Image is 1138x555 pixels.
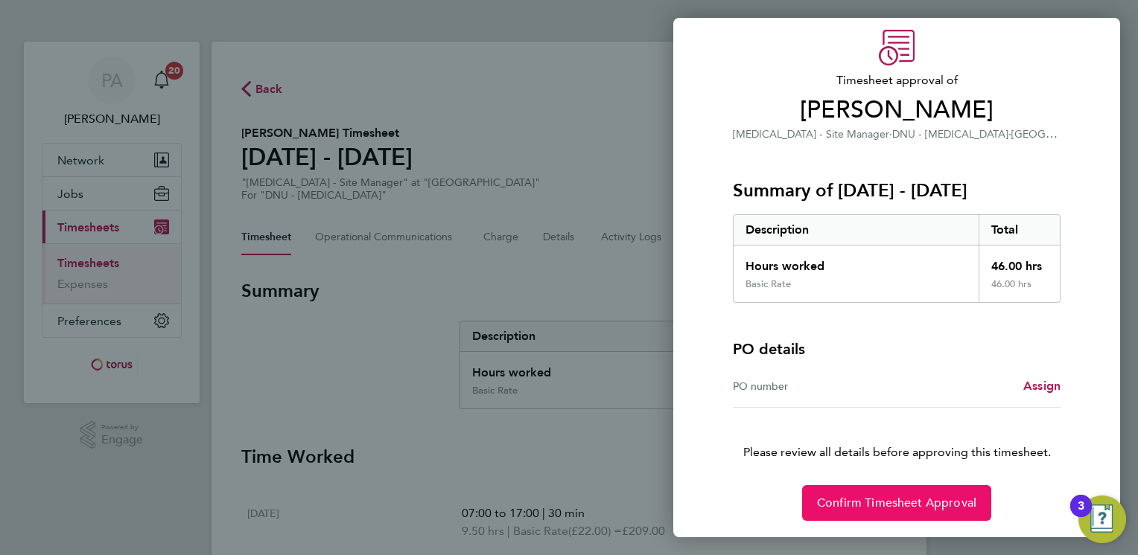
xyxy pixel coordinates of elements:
[746,278,791,290] div: Basic Rate
[802,485,991,521] button: Confirm Timesheet Approval
[1011,126,1118,141] span: [GEOGRAPHIC_DATA]
[733,214,1061,303] div: Summary of 22 - 28 Sep 2025
[733,95,1061,125] span: [PERSON_NAME]
[1023,379,1061,393] span: Assign
[734,215,979,245] div: Description
[889,128,892,141] span: ·
[734,246,979,278] div: Hours worked
[1008,128,1011,141] span: ·
[817,495,976,510] span: Confirm Timesheet Approval
[733,128,889,141] span: [MEDICAL_DATA] - Site Manager
[979,215,1061,245] div: Total
[733,179,1061,202] h3: Summary of [DATE] - [DATE]
[979,246,1061,278] div: 46.00 hrs
[715,408,1078,461] p: Please review all details before approving this timesheet.
[1078,495,1126,543] button: Open Resource Center, 3 new notifications
[1078,506,1084,525] div: 3
[733,339,805,359] h4: PO details
[892,128,1008,141] span: DNU - [MEDICAL_DATA]
[733,377,897,395] div: PO number
[1023,377,1061,395] a: Assign
[733,71,1061,89] span: Timesheet approval of
[979,278,1061,302] div: 46.00 hrs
